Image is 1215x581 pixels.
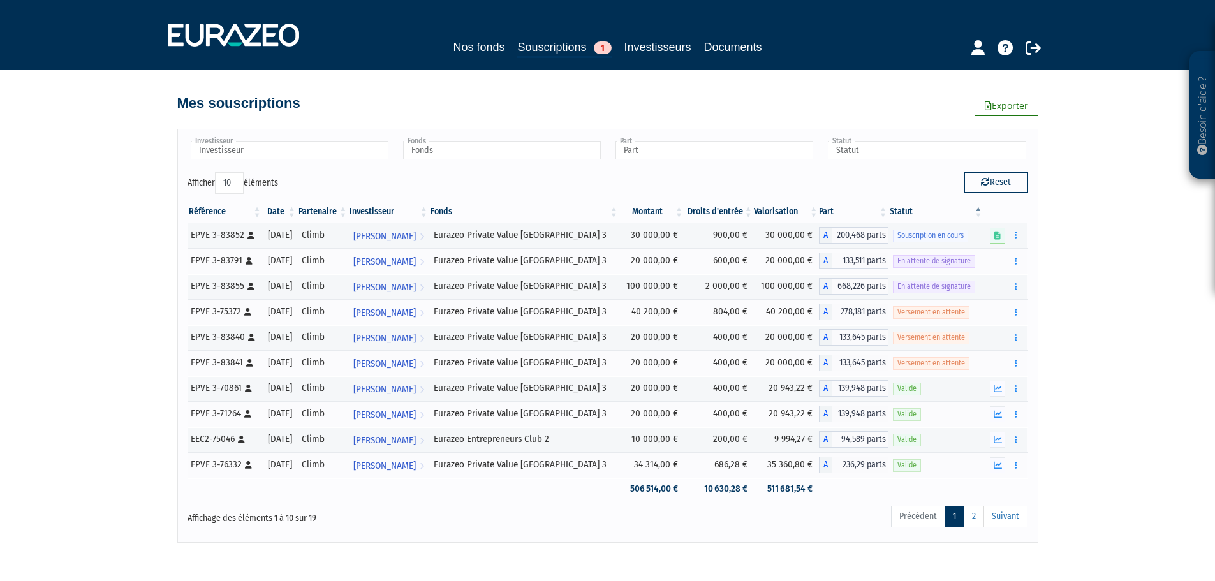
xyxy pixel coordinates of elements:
[819,227,888,244] div: A - Eurazeo Private Value Europe 3
[267,407,293,420] div: [DATE]
[819,329,888,346] div: A - Eurazeo Private Value Europe 3
[619,401,684,427] td: 20 000,00 €
[188,172,278,194] label: Afficher éléments
[420,429,424,452] i: Voir l'investisseur
[832,380,888,397] span: 139,948 parts
[893,332,969,344] span: Versement en attente
[819,253,832,269] span: A
[191,381,258,395] div: EPVE 3-70861
[819,431,888,448] div: A - Eurazeo Entrepreneurs Club 2
[819,227,832,244] span: A
[246,257,253,265] i: [Français] Personne physique
[191,305,258,318] div: EPVE 3-75372
[893,255,975,267] span: En attente de signature
[964,172,1028,193] button: Reset
[248,334,255,341] i: [Français] Personne physique
[238,436,245,443] i: [Français] Personne physique
[420,378,424,401] i: Voir l'investisseur
[348,248,429,274] a: [PERSON_NAME]
[215,172,244,194] select: Afficheréléments
[247,283,254,290] i: [Français] Personne physique
[434,458,615,471] div: Eurazeo Private Value [GEOGRAPHIC_DATA] 3
[191,407,258,420] div: EPVE 3-71264
[353,301,416,325] span: [PERSON_NAME]
[244,308,251,316] i: [Français] Personne physique
[619,248,684,274] td: 20 000,00 €
[420,301,424,325] i: Voir l'investisseur
[684,376,754,401] td: 400,00 €
[819,278,888,295] div: A - Eurazeo Private Value Europe 3
[819,253,888,269] div: A - Eurazeo Private Value Europe 3
[754,299,819,325] td: 40 200,00 €
[434,279,615,293] div: Eurazeo Private Value [GEOGRAPHIC_DATA] 3
[624,38,691,56] a: Investisseurs
[191,228,258,242] div: EPVE 3-83852
[297,452,348,478] td: Climb
[297,325,348,350] td: Climb
[267,330,293,344] div: [DATE]
[353,429,416,452] span: [PERSON_NAME]
[684,452,754,478] td: 686,28 €
[420,276,424,299] i: Voir l'investisseur
[819,304,832,320] span: A
[297,401,348,427] td: Climb
[267,228,293,242] div: [DATE]
[246,359,253,367] i: [Français] Personne physique
[684,248,754,274] td: 600,00 €
[267,305,293,318] div: [DATE]
[893,383,921,395] span: Valide
[819,355,832,371] span: A
[819,457,832,473] span: A
[832,431,888,448] span: 94,589 parts
[297,376,348,401] td: Climb
[267,254,293,267] div: [DATE]
[704,38,762,56] a: Documents
[434,254,615,267] div: Eurazeo Private Value [GEOGRAPHIC_DATA] 3
[353,378,416,401] span: [PERSON_NAME]
[247,232,254,239] i: [Français] Personne physique
[267,279,293,293] div: [DATE]
[191,254,258,267] div: EPVE 3-83791
[684,427,754,452] td: 200,00 €
[832,304,888,320] span: 278,181 parts
[188,504,527,525] div: Affichage des éléments 1 à 10 sur 19
[893,357,969,369] span: Versement en attente
[893,408,921,420] span: Valide
[191,279,258,293] div: EPVE 3-83855
[353,403,416,427] span: [PERSON_NAME]
[819,304,888,320] div: A - Eurazeo Private Value Europe 3
[594,41,612,54] span: 1
[684,325,754,350] td: 400,00 €
[619,350,684,376] td: 20 000,00 €
[420,224,424,248] i: Voir l'investisseur
[754,376,819,401] td: 20 943,22 €
[348,223,429,248] a: [PERSON_NAME]
[684,274,754,299] td: 2 000,00 €
[684,299,754,325] td: 804,00 €
[819,380,832,397] span: A
[353,454,416,478] span: [PERSON_NAME]
[353,224,416,248] span: [PERSON_NAME]
[619,223,684,248] td: 30 000,00 €
[297,299,348,325] td: Climb
[168,24,299,47] img: 1732889491-logotype_eurazeo_blanc_rvb.png
[188,201,263,223] th: Référence : activer pour trier la colonne par ordre croissant
[619,376,684,401] td: 20 000,00 €
[819,329,832,346] span: A
[893,434,921,446] span: Valide
[434,228,615,242] div: Eurazeo Private Value [GEOGRAPHIC_DATA] 3
[893,281,975,293] span: En attente de signature
[832,278,888,295] span: 668,226 parts
[819,278,832,295] span: A
[177,96,300,111] h4: Mes souscriptions
[832,406,888,422] span: 139,948 parts
[619,478,684,500] td: 506 514,00 €
[819,201,888,223] th: Part: activer pour trier la colonne par ordre croissant
[819,406,832,422] span: A
[619,299,684,325] td: 40 200,00 €
[975,96,1038,116] a: Exporter
[353,327,416,350] span: [PERSON_NAME]
[684,350,754,376] td: 400,00 €
[353,276,416,299] span: [PERSON_NAME]
[983,506,1027,527] a: Suivant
